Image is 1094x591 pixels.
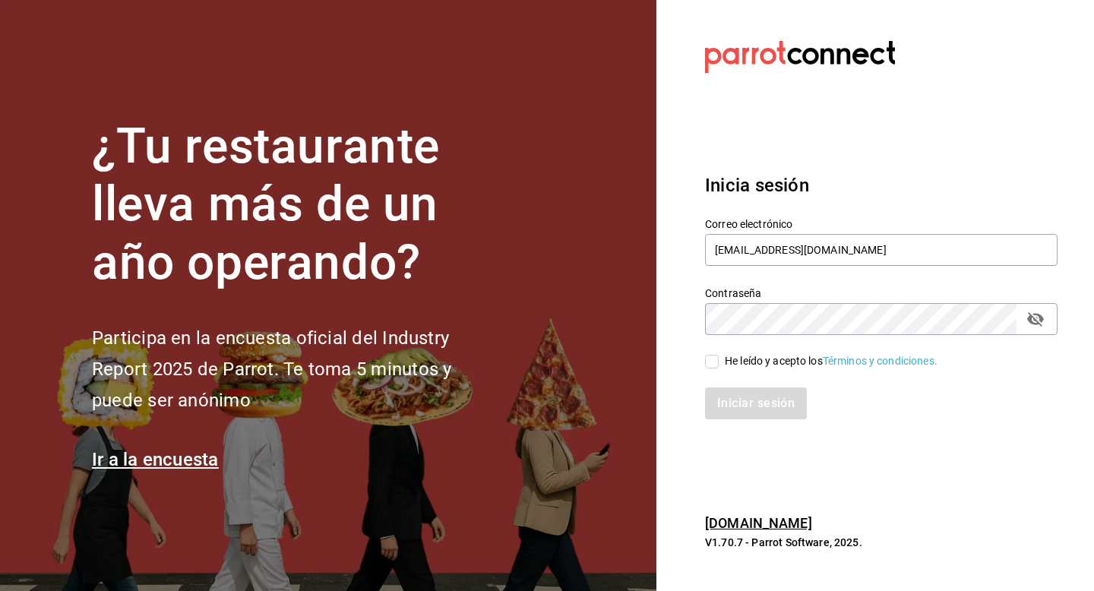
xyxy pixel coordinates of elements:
h2: Participa en la encuesta oficial del Industry Report 2025 de Parrot. Te toma 5 minutos y puede se... [92,323,502,416]
label: Contraseña [705,287,1058,298]
button: passwordField [1023,306,1048,332]
input: Ingresa tu correo electrónico [705,234,1058,266]
h1: ¿Tu restaurante lleva más de un año operando? [92,118,502,292]
h3: Inicia sesión [705,172,1058,199]
p: V1.70.7 - Parrot Software, 2025. [705,535,1058,550]
div: He leído y acepto los [725,353,937,369]
a: [DOMAIN_NAME] [705,515,812,531]
a: Ir a la encuesta [92,449,219,470]
label: Correo electrónico [705,218,1058,229]
a: Términos y condiciones. [823,355,937,367]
